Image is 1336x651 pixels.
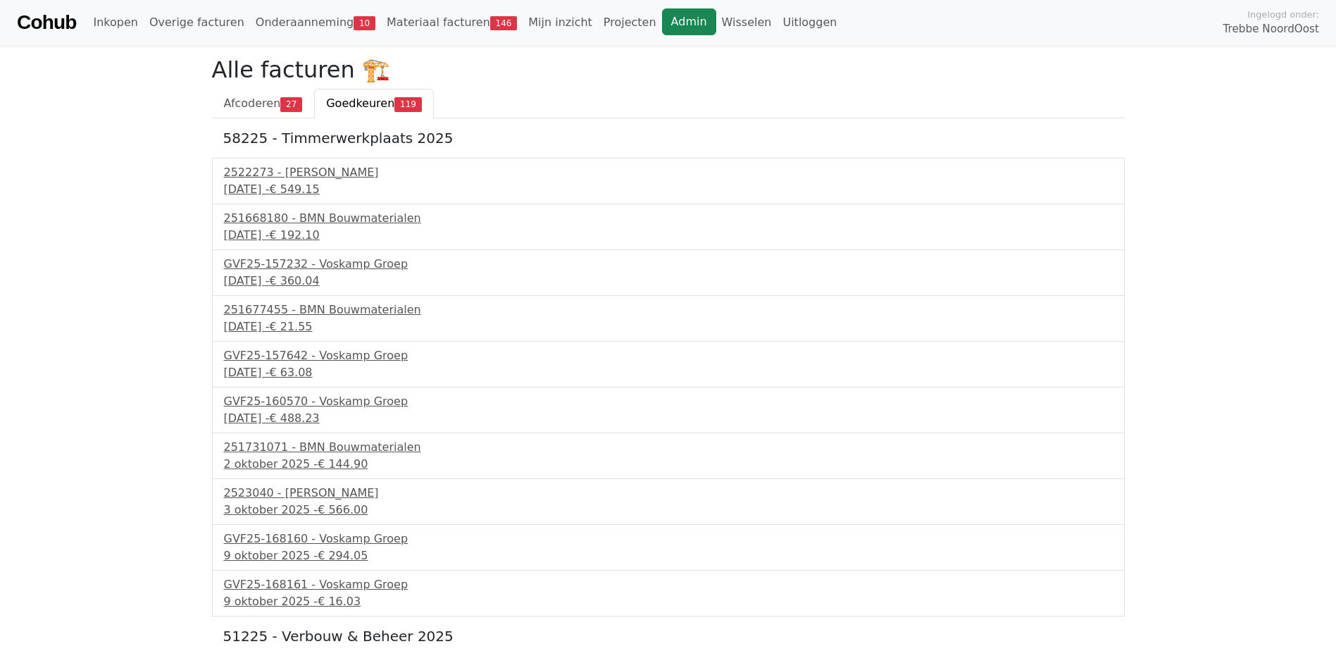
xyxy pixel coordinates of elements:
div: 251677455 - BMN Bouwmaterialen [224,302,1113,318]
div: GVF25-160570 - Voskamp Groep [224,393,1113,410]
div: 2522273 - [PERSON_NAME] [224,164,1113,181]
div: [DATE] - [224,410,1113,427]
span: € 21.55 [269,320,312,333]
div: GVF25-157642 - Voskamp Groep [224,347,1113,364]
div: 3 oktober 2025 - [224,502,1113,519]
span: € 144.90 [318,457,368,471]
div: [DATE] - [224,318,1113,335]
a: Projecten [598,8,662,37]
span: Trebbe NoordOost [1223,21,1319,37]
a: Materiaal facturen146 [381,8,523,37]
span: 119 [394,97,422,111]
a: GVF25-157642 - Voskamp Groep[DATE] -€ 63.08 [224,347,1113,381]
a: Overige facturen [144,8,250,37]
span: € 360.04 [269,274,319,287]
a: Wisselen [716,8,778,37]
span: € 549.15 [269,182,319,196]
h5: 51225 - Verbouw & Beheer 2025 [223,628,1113,645]
div: [DATE] - [224,227,1113,244]
a: Mijn inzicht [523,8,598,37]
a: 2522273 - [PERSON_NAME][DATE] -€ 549.15 [224,164,1113,198]
a: 251731071 - BMN Bouwmaterialen2 oktober 2025 -€ 144.90 [224,439,1113,473]
span: € 488.23 [269,411,319,425]
a: GVF25-160570 - Voskamp Groep[DATE] -€ 488.23 [224,393,1113,427]
div: 251731071 - BMN Bouwmaterialen [224,439,1113,456]
span: 10 [354,16,375,30]
div: 251668180 - BMN Bouwmaterialen [224,210,1113,227]
h2: Alle facturen 🏗️ [212,56,1125,83]
div: 2523040 - [PERSON_NAME] [224,485,1113,502]
span: € 63.08 [269,366,312,379]
a: GVF25-168161 - Voskamp Groep9 oktober 2025 -€ 16.03 [224,576,1113,610]
h5: 58225 - Timmerwerkplaats 2025 [223,130,1113,147]
div: 9 oktober 2025 - [224,593,1113,610]
span: € 192.10 [269,228,319,242]
div: GVF25-168160 - Voskamp Groep [224,531,1113,547]
a: 251677455 - BMN Bouwmaterialen[DATE] -€ 21.55 [224,302,1113,335]
a: 2523040 - [PERSON_NAME]3 oktober 2025 -€ 566.00 [224,485,1113,519]
a: Cohub [17,6,76,39]
a: GVF25-157232 - Voskamp Groep[DATE] -€ 360.04 [224,256,1113,290]
div: [DATE] - [224,364,1113,381]
div: [DATE] - [224,181,1113,198]
a: Uitloggen [777,8,842,37]
div: [DATE] - [224,273,1113,290]
div: 2 oktober 2025 - [224,456,1113,473]
a: GVF25-168160 - Voskamp Groep9 oktober 2025 -€ 294.05 [224,531,1113,564]
a: Onderaanneming10 [250,8,381,37]
div: GVF25-168161 - Voskamp Groep [224,576,1113,593]
span: 27 [280,97,302,111]
span: € 566.00 [318,503,368,516]
span: 146 [490,16,518,30]
div: 9 oktober 2025 - [224,547,1113,564]
span: Afcoderen [224,97,281,110]
span: € 16.03 [318,595,361,608]
a: Inkopen [87,8,143,37]
a: Afcoderen27 [212,89,315,118]
span: € 294.05 [318,549,368,562]
span: Goedkeuren [326,97,394,110]
span: Ingelogd onder: [1247,8,1319,21]
a: Admin [662,8,716,35]
a: 251668180 - BMN Bouwmaterialen[DATE] -€ 192.10 [224,210,1113,244]
a: Goedkeuren119 [314,89,434,118]
div: GVF25-157232 - Voskamp Groep [224,256,1113,273]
